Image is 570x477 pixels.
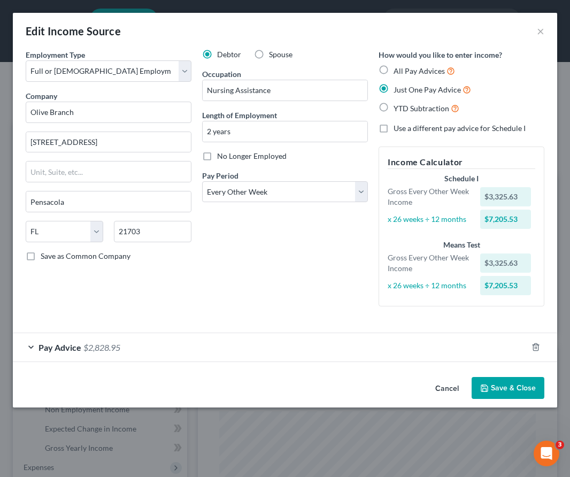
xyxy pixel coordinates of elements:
input: -- [203,80,367,101]
button: Save & Close [472,377,544,399]
span: YTD Subtraction [394,104,449,113]
div: $7,205.53 [480,276,531,295]
div: x 26 weeks ÷ 12 months [382,214,475,225]
label: Length of Employment [202,110,277,121]
div: x 26 weeks ÷ 12 months [382,280,475,291]
span: No Longer Employed [217,151,287,160]
span: Pay Period [202,171,238,180]
span: All Pay Advices [394,66,445,75]
span: Company [26,91,57,101]
iframe: Intercom live chat [534,441,559,466]
div: Schedule I [388,173,535,184]
span: Debtor [217,50,241,59]
input: Enter address... [26,132,191,152]
div: Gross Every Other Week Income [382,252,475,274]
label: Occupation [202,68,241,80]
span: Save as Common Company [41,251,130,260]
input: Unit, Suite, etc... [26,161,191,182]
button: Cancel [427,378,467,399]
input: ex: 2 years [203,121,367,142]
div: Edit Income Source [26,24,121,39]
span: Employment Type [26,50,85,59]
div: $7,205.53 [480,210,531,229]
span: 3 [556,441,564,449]
label: How would you like to enter income? [379,49,502,60]
div: $3,325.63 [480,187,531,206]
span: Just One Pay Advice [394,85,461,94]
span: Use a different pay advice for Schedule I [394,124,526,133]
button: × [537,25,544,37]
div: Means Test [388,240,535,250]
span: Pay Advice [38,342,81,352]
input: Enter zip... [114,221,191,242]
input: Search company by name... [26,102,191,123]
div: $3,325.63 [480,253,531,273]
span: $2,828.95 [83,342,120,352]
div: Gross Every Other Week Income [382,186,475,207]
h5: Income Calculator [388,156,535,169]
span: Spouse [269,50,292,59]
input: Enter city... [26,191,191,212]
